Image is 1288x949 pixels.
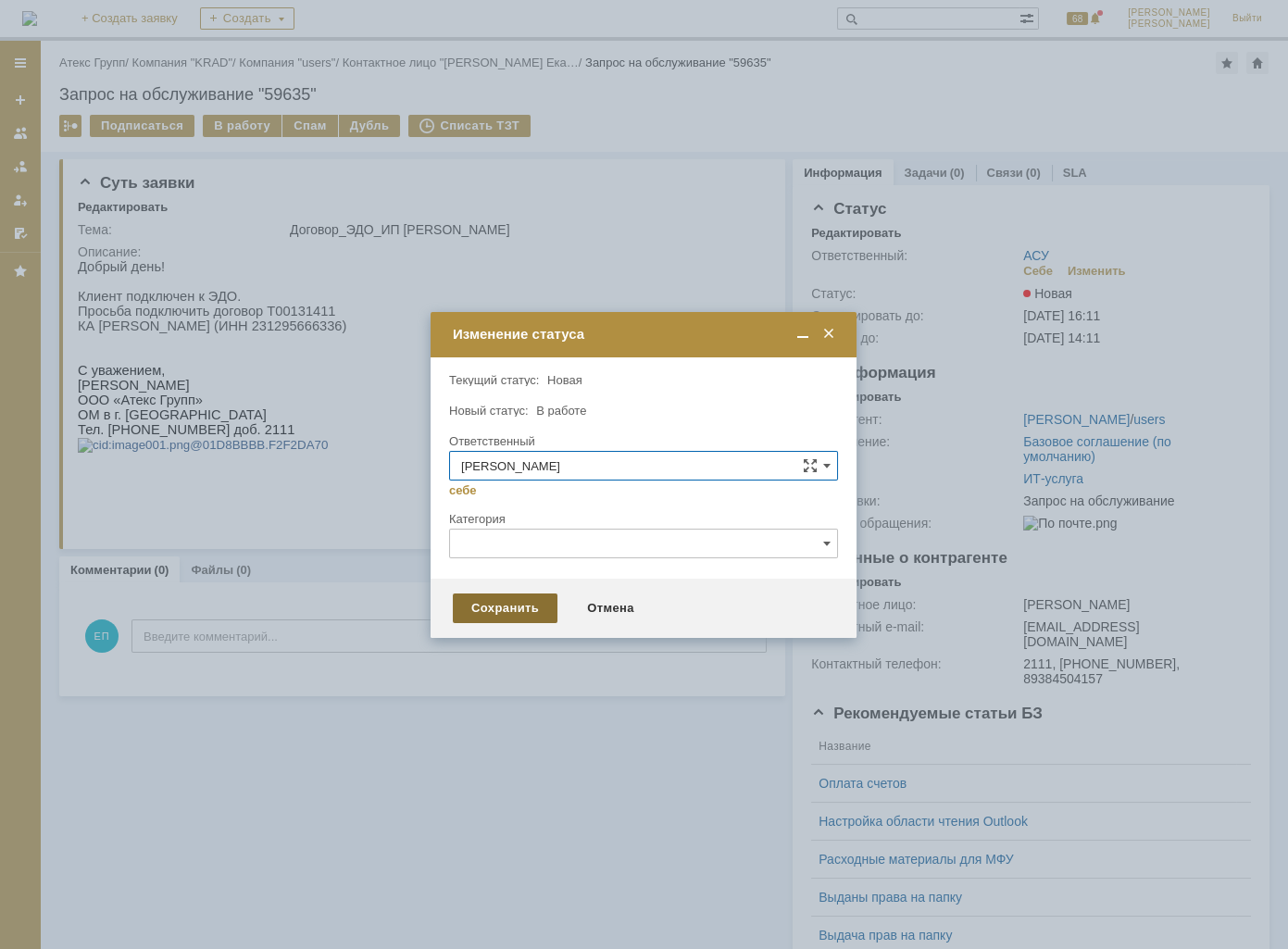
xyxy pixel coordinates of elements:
a: себе [449,483,477,498]
span: Сложная форма [803,458,818,473]
div: Категория [449,513,834,525]
label: Новый статус: [449,404,529,418]
span: В работе [536,404,586,418]
label: Текущий статус: [449,373,539,387]
span: Свернуть (Ctrl + M) [794,326,812,343]
span: Закрыть [819,326,838,343]
div: Ответственный [449,435,834,447]
span: Новая [547,373,582,387]
div: Изменение статуса [453,326,838,343]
